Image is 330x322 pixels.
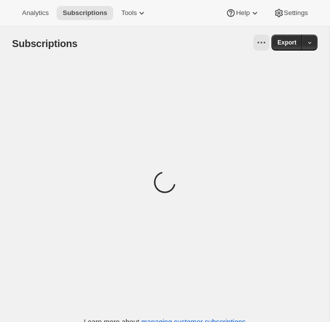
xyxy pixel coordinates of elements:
[12,38,78,49] span: Subscriptions
[220,6,265,20] button: Help
[121,9,137,17] span: Tools
[284,9,308,17] span: Settings
[22,9,49,17] span: Analytics
[16,6,55,20] button: Analytics
[57,6,113,20] button: Subscriptions
[271,35,302,51] button: Export
[268,6,314,20] button: Settings
[253,35,269,51] button: View actions for Subscriptions
[115,6,153,20] button: Tools
[236,9,249,17] span: Help
[277,39,296,47] span: Export
[63,9,107,17] span: Subscriptions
